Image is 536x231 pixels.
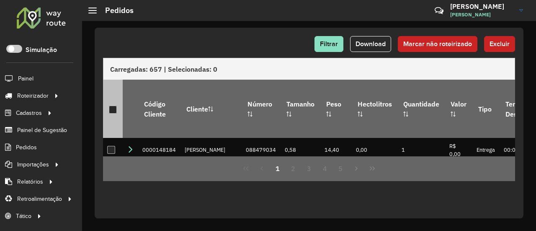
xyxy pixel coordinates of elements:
span: Cadastros [16,109,42,117]
button: Marcar não roteirizado [398,36,477,52]
span: Pedidos [16,143,37,152]
th: Código Cliente [138,80,180,138]
th: Tipo [472,80,500,138]
button: Excluir [484,36,515,52]
h2: Pedidos [97,6,134,15]
button: 3 [301,161,317,176]
h3: [PERSON_NAME] [450,3,513,10]
button: Download [350,36,391,52]
button: 4 [317,161,333,176]
button: Last Page [364,161,380,176]
th: Número [242,80,281,138]
button: Next Page [348,161,364,176]
label: Simulação [26,45,57,55]
td: [PERSON_NAME] [180,138,242,162]
span: Filtrar [320,40,338,47]
span: Painel de Sugestão [17,126,67,135]
td: 0,58 [281,138,320,162]
span: Download [356,40,386,47]
th: Peso [320,80,352,138]
span: Importações [17,160,49,169]
td: 0000148184 [138,138,180,162]
th: Tamanho [281,80,320,138]
button: 5 [333,161,349,176]
td: R$ 0,00 [445,138,472,162]
span: Retroalimentação [17,195,62,203]
td: Entrega [472,138,500,162]
span: Tático [16,212,31,221]
th: Hectolitros [352,80,397,138]
button: 1 [270,161,286,176]
th: Valor [445,80,472,138]
button: 2 [285,161,301,176]
span: Excluir [490,40,510,47]
span: Marcar não roteirizado [403,40,472,47]
td: 1 [397,138,445,162]
th: Quantidade [397,80,445,138]
th: Cliente [180,80,242,138]
td: 14,40 [320,138,352,162]
td: 088479034 [242,138,281,162]
span: Roteirizador [17,91,49,100]
td: 0,00 [352,138,397,162]
button: Filtrar [314,36,343,52]
span: [PERSON_NAME] [450,11,513,18]
span: Painel [18,74,33,83]
div: Carregadas: 657 | Selecionadas: 0 [103,58,515,80]
a: Contato Rápido [430,2,448,20]
span: Relatórios [17,177,43,186]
